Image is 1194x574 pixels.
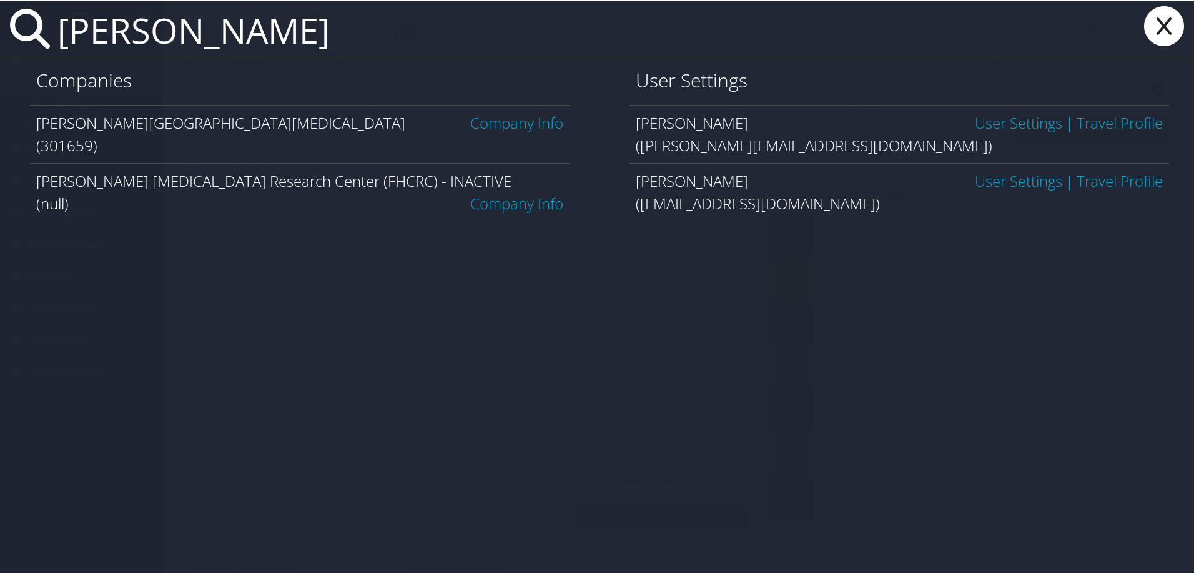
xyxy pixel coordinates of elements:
div: [PERSON_NAME] [MEDICAL_DATA] Research Center (FHCRC) - INACTIVE [36,169,563,191]
div: (null) [36,191,563,214]
a: View OBT Profile [1077,169,1163,190]
span: | [1062,111,1077,132]
span: | [1062,169,1077,190]
a: Company Info [470,111,563,132]
a: User Settings [975,169,1062,190]
a: Company Info [470,192,563,212]
span: [PERSON_NAME] [636,111,748,132]
a: View OBT Profile [1077,111,1163,132]
h1: Companies [36,66,563,92]
h1: User Settings [636,66,1163,92]
span: [PERSON_NAME] [636,169,748,190]
div: ([EMAIL_ADDRESS][DOMAIN_NAME]) [636,191,1163,214]
div: ([PERSON_NAME][EMAIL_ADDRESS][DOMAIN_NAME]) [636,133,1163,156]
div: (301659) [36,133,563,156]
a: User Settings [975,111,1062,132]
span: [PERSON_NAME][GEOGRAPHIC_DATA][MEDICAL_DATA] [36,111,405,132]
